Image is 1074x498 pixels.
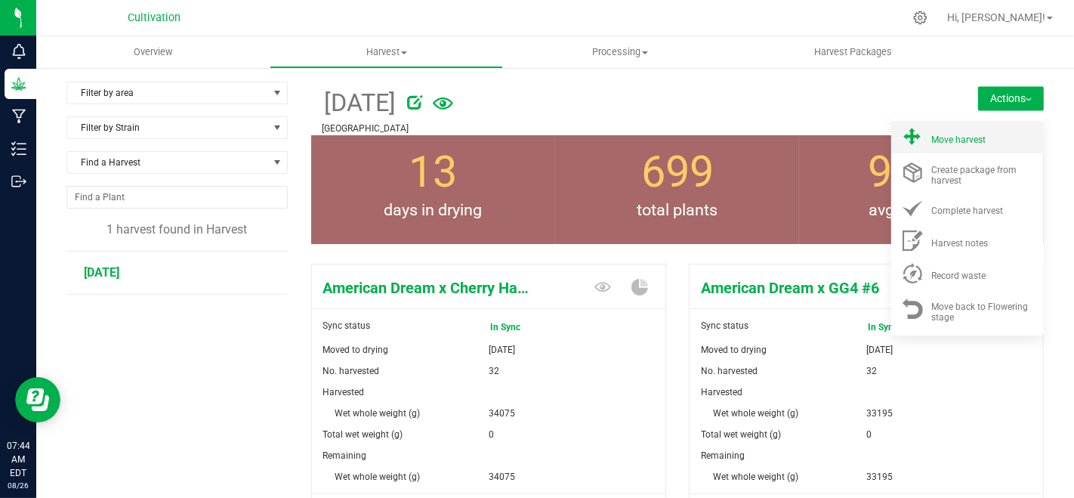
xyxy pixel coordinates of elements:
span: American Dream x Cherry Hash Plant #6 [312,277,546,299]
span: [DATE] [84,265,119,280]
span: [DATE] [489,339,515,360]
button: Actions [978,86,1044,110]
p: [GEOGRAPHIC_DATA] [323,122,911,135]
span: Moved to drying [323,345,389,355]
span: In Sync [489,315,552,339]
span: Wet whole weight (g) [335,472,421,482]
span: Move harvest [931,135,986,145]
span: Sync status [323,320,371,331]
span: Cultivation [128,11,181,24]
a: Harvest [270,36,503,68]
span: Total wet weight (g) [701,429,781,440]
span: days in drying [311,198,555,222]
a: Harvest Packages [736,36,970,68]
inline-svg: Manufacturing [11,109,26,124]
span: 13 [409,147,457,197]
span: Wet whole weight (g) [713,472,798,482]
span: Sync status [701,320,748,331]
span: In Sync [490,317,551,338]
inline-svg: Monitoring [11,44,26,59]
span: Wet whole weight (g) [713,408,798,419]
span: Find a Harvest [67,152,268,173]
p: 07:44 AM EDT [7,439,29,480]
span: No. harvested [701,366,758,376]
span: 0 [489,424,494,445]
span: Filter by area [67,82,268,104]
span: Record waste [931,271,986,281]
span: Total wet weight (g) [323,429,403,440]
span: 699 [641,147,714,197]
span: avg wet weight [799,198,1043,222]
span: Remaining [323,450,367,461]
span: Complete harvest [931,206,1003,216]
span: Harvested [701,387,742,397]
span: American Dream x GG4 #6 [690,277,924,299]
a: Processing [503,36,736,68]
inline-svg: Grow [11,76,26,91]
span: Processing [504,45,736,59]
group-info-box: Total number of plants [566,135,788,244]
iframe: Resource center [15,377,60,422]
span: 32 [866,360,877,382]
span: Remaining [701,450,745,461]
span: Moved to drying [701,345,767,355]
inline-svg: Inventory [11,141,26,156]
div: Manage settings [911,11,930,25]
input: NO DATA FOUND [67,187,287,208]
span: 34075 [489,403,515,424]
span: Harvest notes [931,238,988,249]
span: No. harvested [323,366,380,376]
span: [DATE] [323,85,397,122]
a: Overview [36,36,270,68]
span: 909 g [868,147,975,197]
span: [DATE] [866,339,893,360]
span: total plants [555,198,799,222]
div: 1 harvest found in Harvest [66,221,288,239]
inline-svg: Outbound [11,174,26,189]
group-info-box: Average wet flower weight [810,135,1032,244]
span: 33195 [866,466,893,487]
span: 0 [866,424,872,445]
span: 34075 [489,466,515,487]
span: Harvest Packages [794,45,912,59]
span: Move back to Flowering stage [931,302,1028,323]
span: select [267,82,286,104]
span: Create package from harvest [931,165,1017,186]
span: 33195 [866,403,893,424]
span: In Sync [868,317,928,338]
span: Harvested [323,387,365,397]
span: Filter by Strain [67,117,268,138]
span: Overview [113,45,193,59]
span: Harvest [270,45,502,59]
span: In Sync [866,315,930,339]
span: Hi, [PERSON_NAME]! [947,11,1045,23]
group-info-box: Days in drying [323,135,544,244]
span: Wet whole weight (g) [335,408,421,419]
p: 08/26 [7,480,29,491]
span: 32 [489,360,499,382]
